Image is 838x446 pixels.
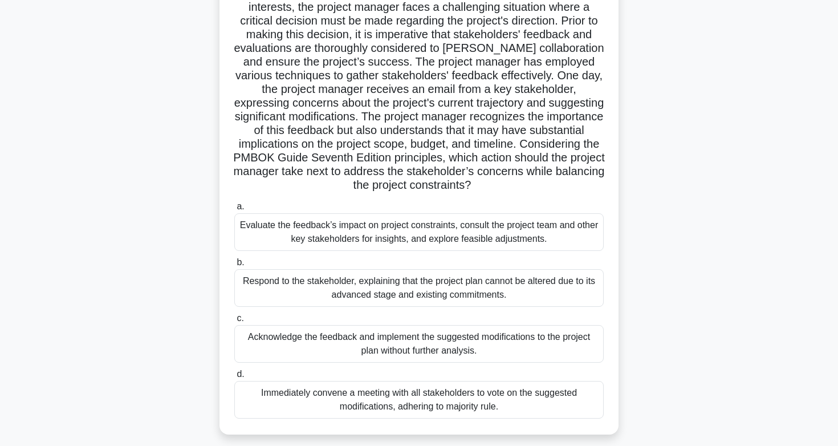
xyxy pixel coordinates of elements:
div: Acknowledge the feedback and implement the suggested modifications to the project plan without fu... [234,325,604,363]
div: Respond to the stakeholder, explaining that the project plan cannot be altered due to its advance... [234,269,604,307]
span: c. [237,313,243,323]
div: Evaluate the feedback’s impact on project constraints, consult the project team and other key sta... [234,213,604,251]
span: b. [237,257,244,267]
span: d. [237,369,244,379]
span: a. [237,201,244,211]
div: Immediately convene a meeting with all stakeholders to vote on the suggested modifications, adher... [234,381,604,419]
